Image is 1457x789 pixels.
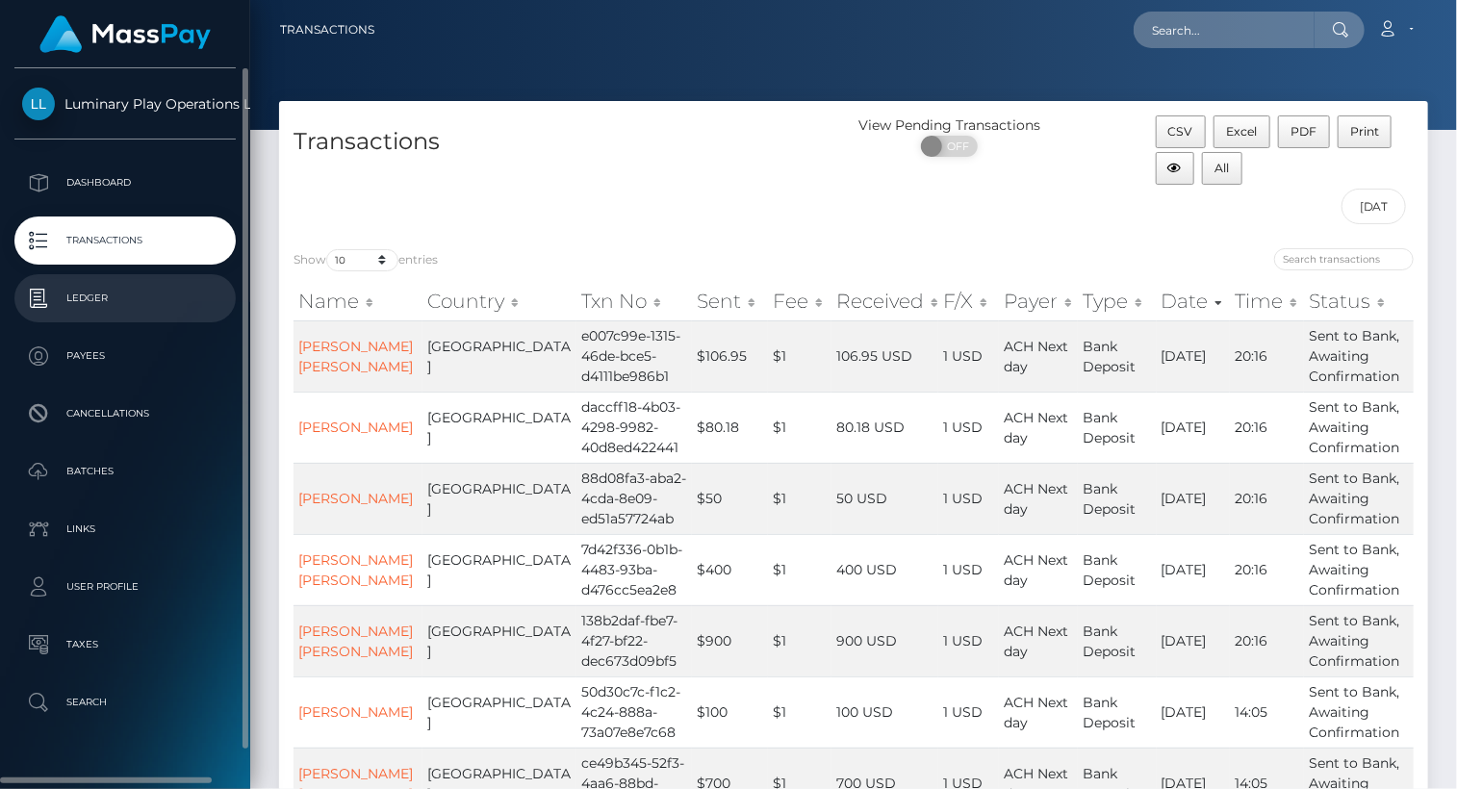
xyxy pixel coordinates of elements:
[22,688,228,717] p: Search
[1230,392,1304,463] td: 20:16
[1230,320,1304,392] td: 20:16
[831,282,938,320] th: Received: activate to sort column ascending
[1278,115,1330,148] button: PDF
[938,534,998,605] td: 1 USD
[831,463,938,534] td: 50 USD
[576,463,691,534] td: 88d08fa3-aba2-4cda-8e09-ed51a57724ab
[576,392,691,463] td: daccff18-4b03-4298-9982-40d8ed422441
[1004,480,1068,518] span: ACH Next day
[1078,320,1156,392] td: Bank Deposit
[14,274,236,322] a: Ledger
[1304,320,1414,392] td: Sent to Bank, Awaiting Confirmation
[1134,12,1315,48] input: Search...
[22,284,228,313] p: Ledger
[1230,605,1304,676] td: 20:16
[22,226,228,255] p: Transactions
[1004,623,1068,660] span: ACH Next day
[1078,463,1156,534] td: Bank Deposit
[22,573,228,601] p: User Profile
[854,115,1045,136] div: View Pending Transactions
[298,338,413,375] a: [PERSON_NAME] [PERSON_NAME]
[692,605,768,676] td: $900
[831,534,938,605] td: 400 USD
[1304,676,1414,748] td: Sent to Bank, Awaiting Confirmation
[22,630,228,659] p: Taxes
[1304,463,1414,534] td: Sent to Bank, Awaiting Confirmation
[938,463,998,534] td: 1 USD
[938,605,998,676] td: 1 USD
[831,605,938,676] td: 900 USD
[22,168,228,197] p: Dashboard
[1291,124,1316,139] span: PDF
[1157,392,1230,463] td: [DATE]
[326,249,398,271] select: Showentries
[768,605,832,676] td: $1
[768,676,832,748] td: $1
[576,534,691,605] td: 7d42f336-0b1b-4483-93ba-d476cc5ea2e8
[294,125,839,159] h4: Transactions
[1004,551,1068,589] span: ACH Next day
[692,320,768,392] td: $106.95
[1230,534,1304,605] td: 20:16
[1004,338,1068,375] span: ACH Next day
[1304,282,1414,320] th: Status: activate to sort column ascending
[422,463,576,534] td: [GEOGRAPHIC_DATA]
[22,515,228,544] p: Links
[768,282,832,320] th: Fee: activate to sort column ascending
[422,392,576,463] td: [GEOGRAPHIC_DATA]
[938,392,998,463] td: 1 USD
[831,320,938,392] td: 106.95 USD
[14,390,236,438] a: Cancellations
[692,463,768,534] td: $50
[298,703,413,721] a: [PERSON_NAME]
[999,282,1078,320] th: Payer: activate to sort column ascending
[14,447,236,496] a: Batches
[294,282,422,320] th: Name: activate to sort column ascending
[1230,282,1304,320] th: Time: activate to sort column ascending
[1342,189,1406,224] input: Date filter
[831,392,938,463] td: 80.18 USD
[1202,152,1242,185] button: All
[1230,463,1304,534] td: 20:16
[1304,534,1414,605] td: Sent to Bank, Awaiting Confirmation
[422,320,576,392] td: [GEOGRAPHIC_DATA]
[768,463,832,534] td: $1
[692,534,768,605] td: $400
[938,676,998,748] td: 1 USD
[1157,605,1230,676] td: [DATE]
[768,534,832,605] td: $1
[932,136,980,157] span: OFF
[1168,124,1193,139] span: CSV
[14,95,236,113] span: Luminary Play Operations Limited
[1157,534,1230,605] td: [DATE]
[14,621,236,669] a: Taxes
[1157,463,1230,534] td: [DATE]
[1338,115,1393,148] button: Print
[692,392,768,463] td: $80.18
[298,623,413,660] a: [PERSON_NAME] [PERSON_NAME]
[14,216,236,265] a: Transactions
[280,10,374,50] a: Transactions
[422,605,576,676] td: [GEOGRAPHIC_DATA]
[938,320,998,392] td: 1 USD
[422,534,576,605] td: [GEOGRAPHIC_DATA]
[1274,248,1414,270] input: Search transactions
[1004,694,1068,731] span: ACH Next day
[39,15,211,53] img: MassPay Logo
[768,320,832,392] td: $1
[1230,676,1304,748] td: 14:05
[294,249,438,271] label: Show entries
[576,605,691,676] td: 138b2daf-fbe7-4f27-bf22-dec673d09bf5
[1157,676,1230,748] td: [DATE]
[422,282,576,320] th: Country: activate to sort column ascending
[14,678,236,726] a: Search
[14,505,236,553] a: Links
[422,676,576,748] td: [GEOGRAPHIC_DATA]
[1304,605,1414,676] td: Sent to Bank, Awaiting Confirmation
[1156,152,1195,185] button: Column visibility
[1078,676,1156,748] td: Bank Deposit
[1078,534,1156,605] td: Bank Deposit
[298,490,413,507] a: [PERSON_NAME]
[14,563,236,611] a: User Profile
[692,282,768,320] th: Sent: activate to sort column ascending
